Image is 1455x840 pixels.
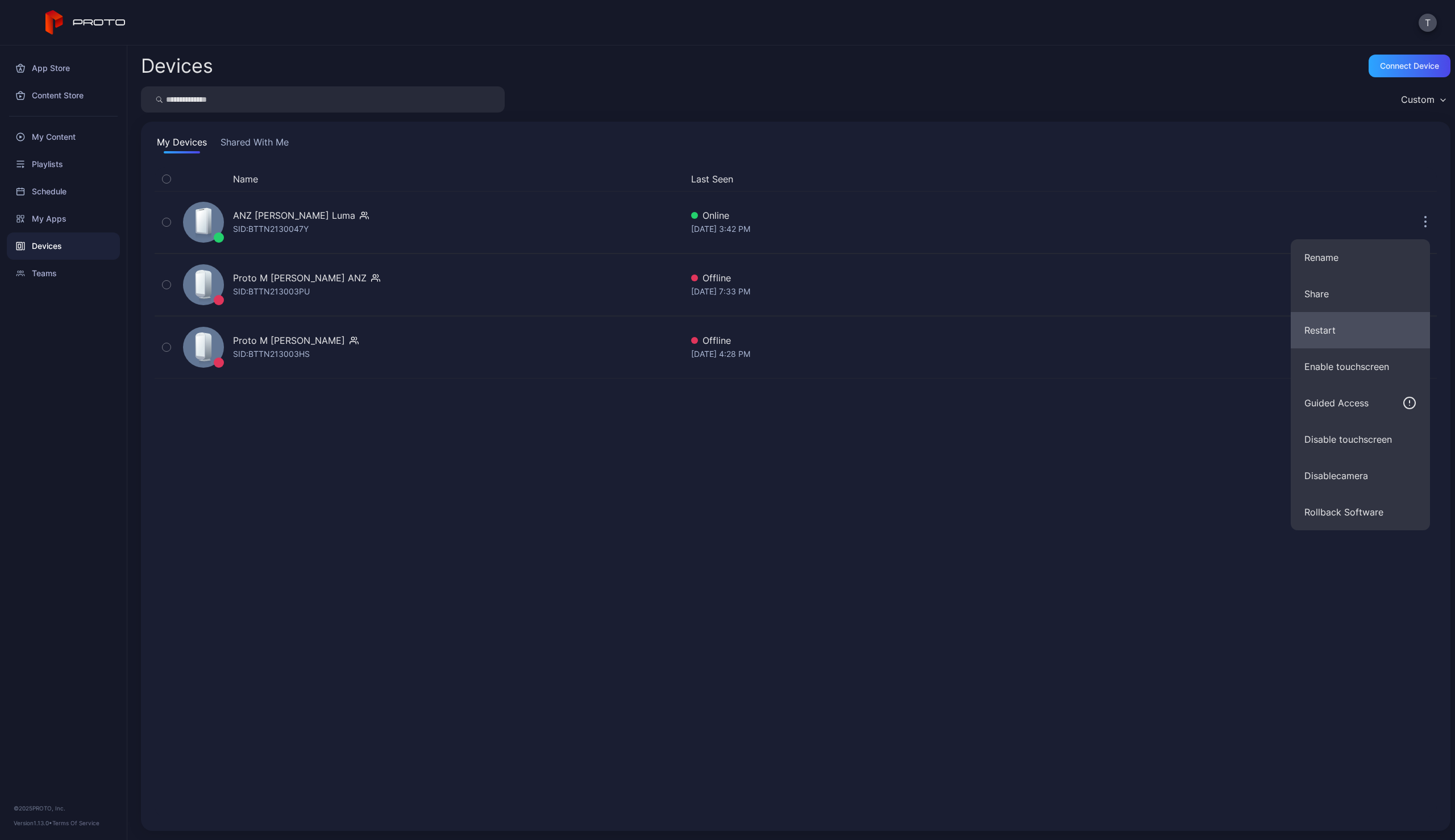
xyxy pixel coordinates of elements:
div: Offline [691,334,1294,347]
button: Enable touchscreen [1291,348,1430,385]
div: Custom [1401,94,1435,105]
button: Rename [1291,239,1430,276]
button: Share [1291,276,1430,312]
button: Disable touchscreen [1291,421,1430,458]
div: SID: BTTN213003PU [233,285,310,298]
a: Content Store [7,82,120,109]
button: Shared With Me [218,135,291,153]
div: SID: BTTN213003HS [233,347,310,361]
a: Devices [7,232,120,260]
div: [DATE] 4:28 PM [691,347,1294,361]
div: [DATE] 3:42 PM [691,222,1294,236]
button: T [1419,14,1437,32]
button: Custom [1395,86,1450,113]
button: Disablecamera [1291,458,1430,494]
div: SID: BTTN2130047Y [233,222,309,236]
div: © 2025 PROTO, Inc. [14,804,113,813]
div: Options [1414,172,1437,186]
button: Last Seen [691,172,1289,186]
button: Guided Access [1291,385,1430,421]
button: Name [233,172,258,186]
a: App Store [7,55,120,82]
a: Terms Of Service [52,820,99,826]
a: My Content [7,123,120,151]
div: Guided Access [1304,396,1369,410]
button: My Devices [155,135,209,153]
div: Proto M [PERSON_NAME] [233,334,345,347]
a: Schedule [7,178,120,205]
div: ANZ [PERSON_NAME] Luma [233,209,355,222]
h2: Devices [141,56,213,76]
a: My Apps [7,205,120,232]
span: Version 1.13.0 • [14,820,52,826]
a: Teams [7,260,120,287]
div: Update Device [1298,172,1400,186]
div: [DATE] 7:33 PM [691,285,1294,298]
div: Connect device [1380,61,1439,70]
button: Rollback Software [1291,494,1430,530]
div: Offline [691,271,1294,285]
div: Proto M [PERSON_NAME] ANZ [233,271,367,285]
button: Connect device [1369,55,1450,77]
div: Online [691,209,1294,222]
button: Restart [1291,312,1430,348]
a: Playlists [7,151,120,178]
